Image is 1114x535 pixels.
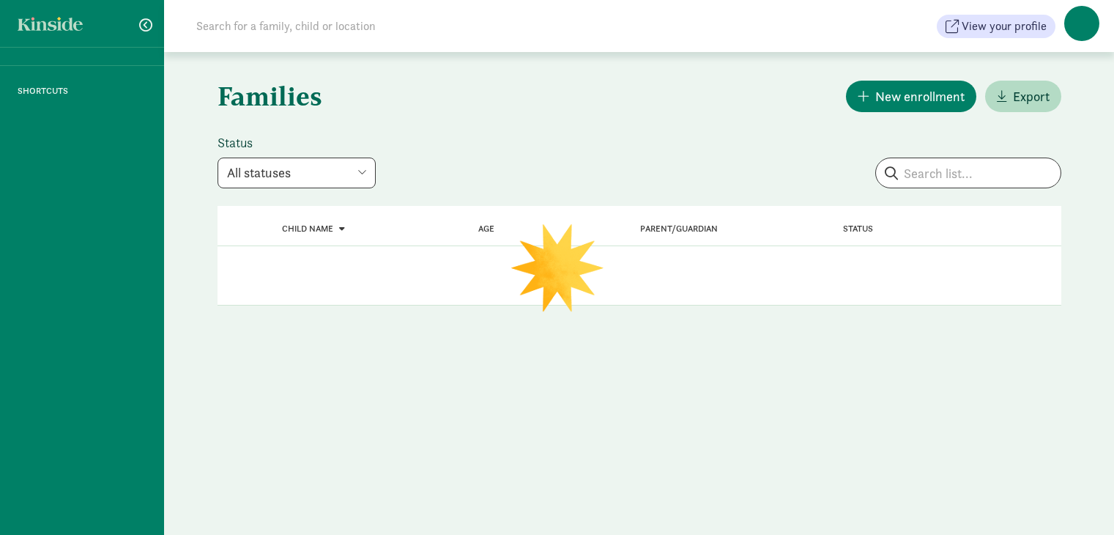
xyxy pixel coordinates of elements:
[640,224,718,234] a: Parent/Guardian
[843,224,873,234] span: Status
[282,224,333,234] span: Child name
[218,70,636,122] h1: Families
[962,18,1047,35] span: View your profile
[478,224,494,234] a: Age
[937,15,1055,38] button: View your profile
[846,81,976,112] button: New enrollment
[875,86,965,106] span: New enrollment
[1013,86,1050,106] span: Export
[218,134,376,152] label: Status
[985,81,1061,112] button: Export
[876,158,1061,188] input: Search list...
[187,12,598,41] input: Search for a family, child or location
[282,224,345,234] a: Child name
